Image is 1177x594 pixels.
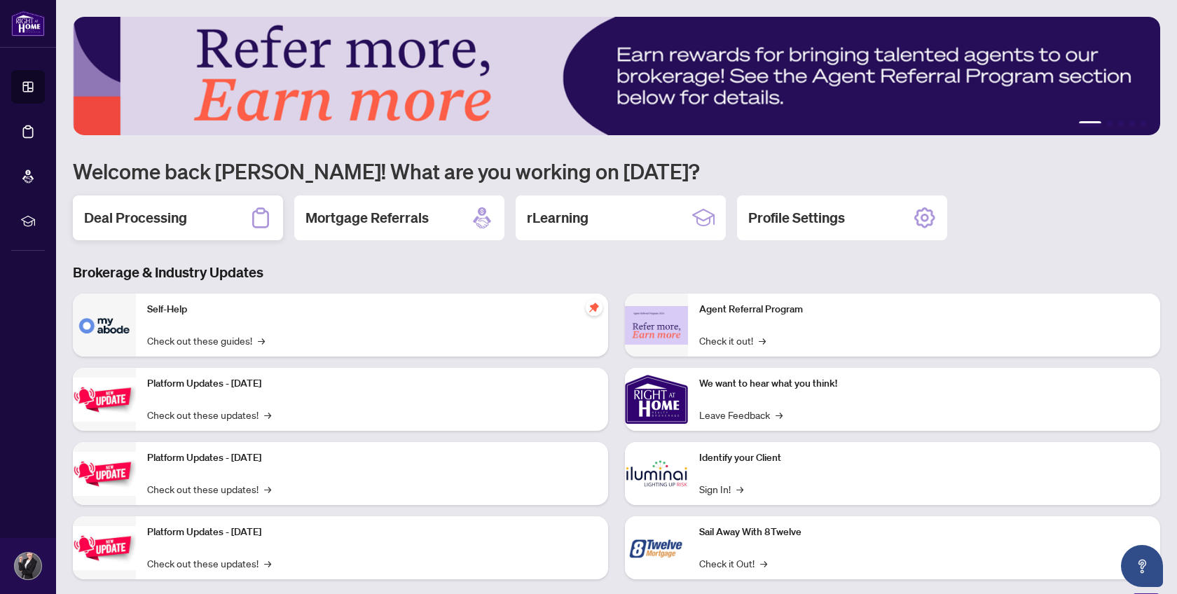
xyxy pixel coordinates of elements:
[147,481,271,497] a: Check out these updates!→
[147,525,597,540] p: Platform Updates - [DATE]
[759,333,766,348] span: →
[699,555,767,571] a: Check it Out!→
[147,302,597,317] p: Self-Help
[147,450,597,466] p: Platform Updates - [DATE]
[776,407,783,422] span: →
[147,555,271,571] a: Check out these updates!→
[1141,121,1146,127] button: 5
[147,333,265,348] a: Check out these guides!→
[73,526,136,570] img: Platform Updates - June 23, 2025
[748,208,845,228] h2: Profile Settings
[84,208,187,228] h2: Deal Processing
[11,11,45,36] img: logo
[264,407,271,422] span: →
[699,333,766,348] a: Check it out!→
[258,333,265,348] span: →
[527,208,588,228] h2: rLearning
[264,555,271,571] span: →
[73,452,136,496] img: Platform Updates - July 8, 2025
[73,378,136,422] img: Platform Updates - July 21, 2025
[699,525,1149,540] p: Sail Away With 8Twelve
[625,368,688,431] img: We want to hear what you think!
[1121,545,1163,587] button: Open asap
[586,299,603,316] span: pushpin
[699,376,1149,392] p: We want to hear what you think!
[1118,121,1124,127] button: 3
[760,555,767,571] span: →
[699,481,743,497] a: Sign In!→
[736,481,743,497] span: →
[264,481,271,497] span: →
[699,302,1149,317] p: Agent Referral Program
[625,306,688,345] img: Agent Referral Program
[73,263,1160,282] h3: Brokerage & Industry Updates
[15,553,41,579] img: Profile Icon
[699,407,783,422] a: Leave Feedback→
[1129,121,1135,127] button: 4
[625,516,688,579] img: Sail Away With 8Twelve
[699,450,1149,466] p: Identify your Client
[1107,121,1113,127] button: 2
[147,407,271,422] a: Check out these updates!→
[1079,121,1101,127] button: 1
[73,293,136,357] img: Self-Help
[625,442,688,505] img: Identify your Client
[73,158,1160,184] h1: Welcome back [PERSON_NAME]! What are you working on [DATE]?
[147,376,597,392] p: Platform Updates - [DATE]
[305,208,429,228] h2: Mortgage Referrals
[73,17,1160,135] img: Slide 0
